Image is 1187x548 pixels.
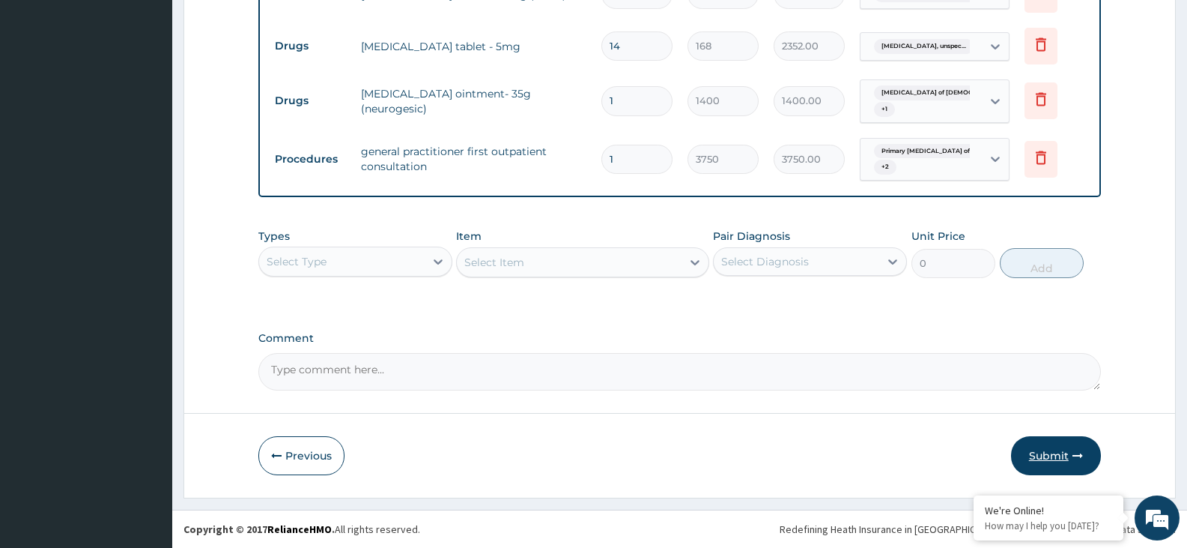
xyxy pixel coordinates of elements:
span: + 2 [874,160,896,175]
strong: Copyright © 2017 . [183,523,335,536]
div: Select Type [267,254,327,269]
label: Pair Diagnosis [713,229,790,244]
td: [MEDICAL_DATA] tablet - 5mg [353,31,594,61]
button: Add [1000,248,1084,278]
span: We're online! [87,173,207,325]
a: RelianceHMO [267,523,332,536]
button: Submit [1011,436,1101,475]
div: We're Online! [985,504,1112,517]
span: [MEDICAL_DATA], unspec... [874,39,974,54]
span: Primary [MEDICAL_DATA] of knee [874,144,994,159]
td: [MEDICAL_DATA] ointment- 35g (neurogesic) [353,79,594,124]
td: Drugs [267,87,353,115]
span: [MEDICAL_DATA] of [DEMOGRAPHIC_DATA] [PERSON_NAME]... [874,85,1087,100]
label: Types [258,230,290,243]
label: Item [456,229,482,244]
textarea: Type your message and hit 'Enter' [7,378,285,430]
footer: All rights reserved. [172,510,1187,548]
button: Previous [258,436,344,475]
td: Procedures [267,145,353,173]
label: Unit Price [911,229,965,244]
span: + 1 [874,102,895,117]
div: Chat with us now [78,84,252,103]
td: general practitioner first outpatient consultation [353,136,594,181]
div: Redefining Heath Insurance in [GEOGRAPHIC_DATA] using Telemedicine and Data Science! [780,522,1176,537]
td: Drugs [267,32,353,60]
label: Comment [258,332,1101,345]
img: d_794563401_company_1708531726252_794563401 [28,75,61,112]
div: Minimize live chat window [246,7,282,43]
p: How may I help you today? [985,520,1112,532]
div: Select Diagnosis [721,254,809,269]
